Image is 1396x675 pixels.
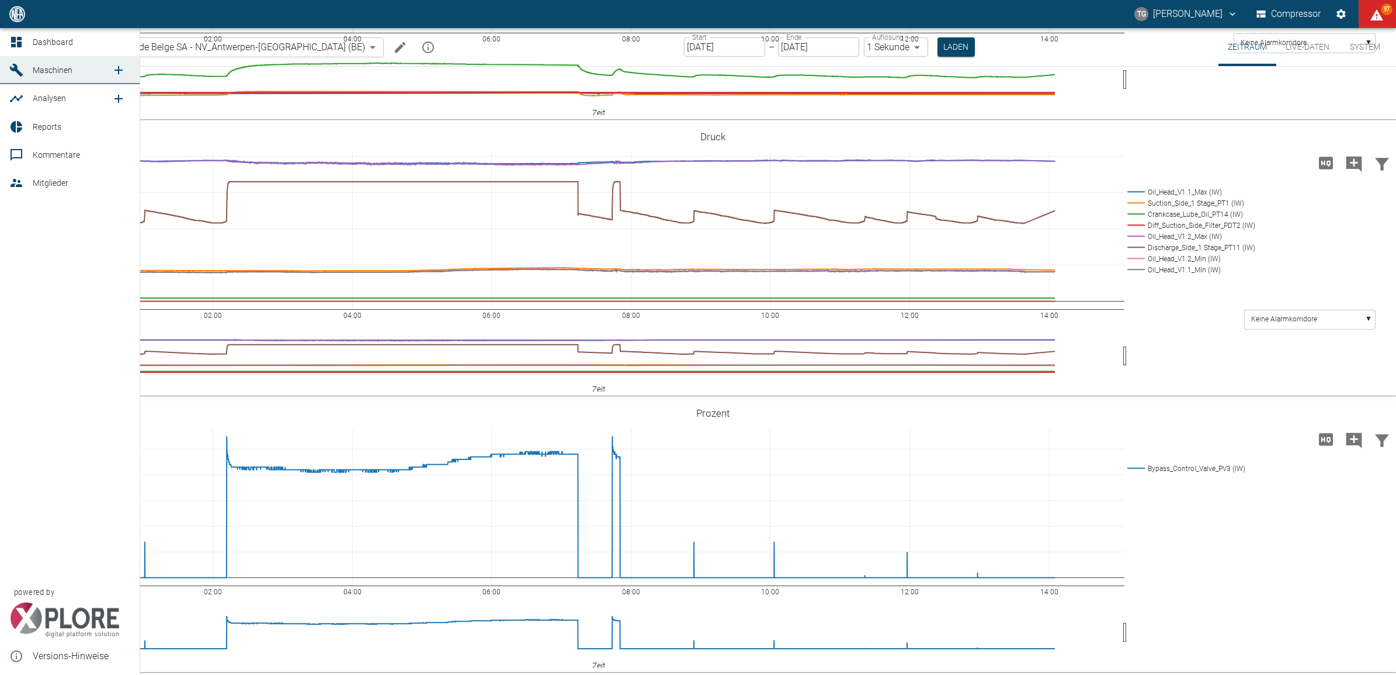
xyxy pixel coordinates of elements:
[33,65,72,75] span: Maschinen
[1276,28,1339,66] button: Live-Daten
[33,150,80,160] span: Kommentare
[33,122,61,131] span: Reports
[40,40,365,54] a: 13.0007/1_Air Liquide Belge SA - NV_Antwerpen-[GEOGRAPHIC_DATA] (BE)
[59,40,365,54] span: 13.0007/1_Air Liquide Belge SA - NV_Antwerpen-[GEOGRAPHIC_DATA] (BE)
[692,32,707,42] label: Start
[778,37,859,57] input: DD.MM.YYYY
[1312,433,1340,444] span: Hohe Auflösung
[107,58,130,82] a: new /machines
[1134,7,1148,21] div: TG
[9,603,120,638] img: Xplore Logo
[1312,157,1340,168] span: Hohe Auflösung
[1381,4,1392,15] span: 97
[864,37,928,57] div: 1 Sekunde
[1251,315,1317,323] text: Keine Alarmkorridore
[8,6,26,22] img: logo
[33,178,68,188] span: Mitglieder
[33,94,66,103] span: Analysen
[1368,424,1396,455] button: Daten filtern
[937,37,975,57] button: Laden
[107,87,130,110] a: new /analyses/list/0
[388,36,412,59] button: Machine bearbeiten
[1340,148,1368,178] button: Kommentar hinzufügen
[786,32,801,42] label: Ende
[1340,424,1368,455] button: Kommentar hinzufügen
[416,36,440,59] button: mission info
[1254,4,1324,25] button: Compressor
[1331,4,1352,25] button: Einstellungen
[1133,4,1239,25] button: thomas.gregoir@neuman-esser.com
[33,649,130,663] span: Versions-Hinweise
[1368,148,1396,178] button: Daten filtern
[769,40,775,54] p: –
[1339,28,1391,66] button: System
[33,37,73,47] span: Dashboard
[872,32,904,42] label: Auflösung
[14,587,54,598] span: powered by
[684,37,765,57] input: DD.MM.YYYY
[1218,28,1276,66] button: Zeitraum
